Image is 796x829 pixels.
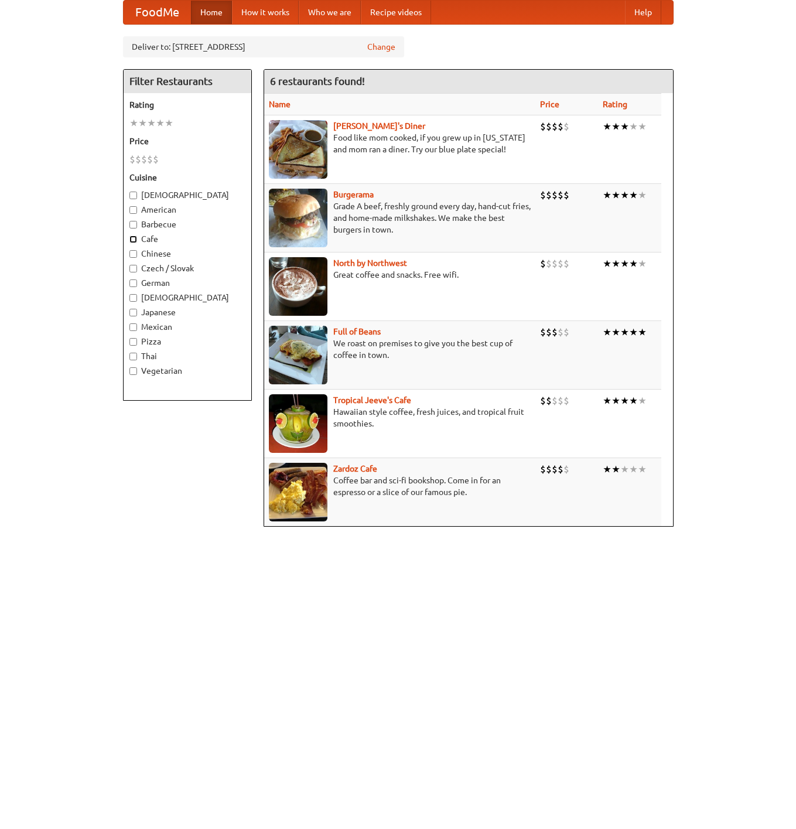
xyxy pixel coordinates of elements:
[123,36,404,57] div: Deliver to: [STREET_ADDRESS]
[558,189,563,202] li: $
[546,326,552,339] li: $
[129,265,137,272] input: Czech / Slovak
[269,463,327,521] img: zardoz.jpg
[129,323,137,331] input: Mexican
[129,233,245,245] label: Cafe
[299,1,361,24] a: Who we are
[269,100,291,109] a: Name
[552,120,558,133] li: $
[540,463,546,476] li: $
[620,189,629,202] li: ★
[333,258,407,268] a: North by Northwest
[333,464,377,473] a: Zardoz Cafe
[563,120,569,133] li: $
[129,219,245,230] label: Barbecue
[563,326,569,339] li: $
[552,326,558,339] li: $
[129,153,135,166] li: $
[558,394,563,407] li: $
[552,394,558,407] li: $
[611,394,620,407] li: ★
[603,463,611,476] li: ★
[129,277,245,289] label: German
[552,463,558,476] li: $
[546,394,552,407] li: $
[611,120,620,133] li: ★
[129,350,245,362] label: Thai
[269,394,327,453] img: jeeves.jpg
[135,153,141,166] li: $
[620,326,629,339] li: ★
[129,338,137,346] input: Pizza
[603,100,627,109] a: Rating
[629,120,638,133] li: ★
[638,463,647,476] li: ★
[153,153,159,166] li: $
[269,120,327,179] img: sallys.jpg
[129,248,245,260] label: Chinese
[269,200,531,236] p: Grade A beef, freshly ground every day, hand-cut fries, and home-made milkshakes. We make the bes...
[620,257,629,270] li: ★
[232,1,299,24] a: How it works
[129,321,245,333] label: Mexican
[638,326,647,339] li: ★
[129,192,137,199] input: [DEMOGRAPHIC_DATA]
[333,327,381,336] a: Full of Beans
[269,406,531,429] p: Hawaiian style coffee, fresh juices, and tropical fruit smoothies.
[603,394,611,407] li: ★
[129,250,137,258] input: Chinese
[629,257,638,270] li: ★
[638,394,647,407] li: ★
[141,153,147,166] li: $
[269,257,327,316] img: north.jpg
[563,394,569,407] li: $
[129,189,245,201] label: [DEMOGRAPHIC_DATA]
[124,70,251,93] h4: Filter Restaurants
[546,257,552,270] li: $
[638,257,647,270] li: ★
[558,463,563,476] li: $
[546,463,552,476] li: $
[147,153,153,166] li: $
[165,117,173,129] li: ★
[129,353,137,360] input: Thai
[552,189,558,202] li: $
[138,117,147,129] li: ★
[611,257,620,270] li: ★
[269,132,531,155] p: Food like mom cooked, if you grew up in [US_STATE] and mom ran a diner. Try our blue plate special!
[129,135,245,147] h5: Price
[269,337,531,361] p: We roast on premises to give you the best cup of coffee in town.
[129,204,245,216] label: American
[191,1,232,24] a: Home
[546,189,552,202] li: $
[129,221,137,228] input: Barbecue
[333,395,411,405] a: Tropical Jeeve's Cafe
[269,326,327,384] img: beans.jpg
[269,269,531,281] p: Great coffee and snacks. Free wifi.
[629,394,638,407] li: ★
[333,190,374,199] b: Burgerama
[638,120,647,133] li: ★
[558,326,563,339] li: $
[563,463,569,476] li: $
[540,394,546,407] li: $
[129,172,245,183] h5: Cuisine
[147,117,156,129] li: ★
[124,1,191,24] a: FoodMe
[129,292,245,303] label: [DEMOGRAPHIC_DATA]
[129,236,137,243] input: Cafe
[540,100,559,109] a: Price
[603,326,611,339] li: ★
[540,120,546,133] li: $
[629,326,638,339] li: ★
[333,121,425,131] b: [PERSON_NAME]'s Diner
[638,189,647,202] li: ★
[620,463,629,476] li: ★
[563,257,569,270] li: $
[629,189,638,202] li: ★
[129,206,137,214] input: American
